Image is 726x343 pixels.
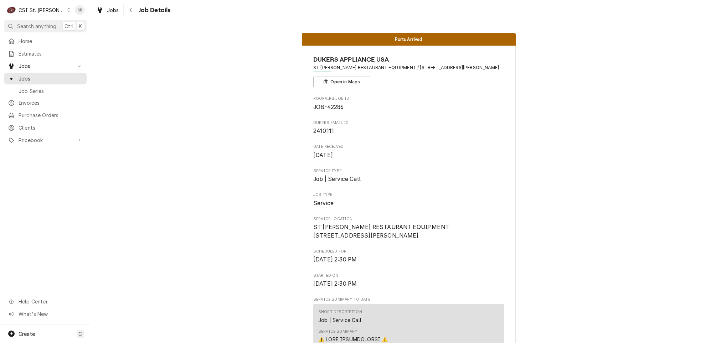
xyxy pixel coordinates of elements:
[313,273,504,279] span: Started On
[313,280,357,287] span: [DATE] 2:30 PM
[19,136,72,144] span: Pricebook
[313,224,449,239] span: ST [PERSON_NAME] RESTAURANT EQUIPMENT [STREET_ADDRESS][PERSON_NAME]
[395,37,422,42] span: Parts Arrived
[313,55,504,64] span: Name
[313,176,361,182] span: Job | Service Call
[125,4,137,16] button: Navigate back
[302,33,516,46] div: Status
[313,128,334,134] span: 2410111
[19,62,72,70] span: Jobs
[78,330,82,338] span: C
[313,200,334,207] span: Service
[313,120,504,135] div: DUKERS email ID
[4,60,87,72] a: Go to Jobs
[318,309,362,315] div: Short Description
[313,144,504,150] span: Date Received
[6,5,16,15] div: CSI St. Louis's Avatar
[313,192,504,198] span: Job Type
[6,5,16,15] div: C
[313,104,344,110] span: JOB-42286
[318,316,361,324] div: Job | Service Call
[313,216,504,240] div: Service Location
[313,297,504,302] span: Service Summary To Date
[4,308,87,320] a: Go to What's New
[313,273,504,288] div: Started On
[19,87,83,95] span: Job Series
[4,48,87,59] a: Estimates
[313,96,504,102] span: Roopairs Job ID
[137,5,171,15] span: Job Details
[313,192,504,207] div: Job Type
[4,296,87,307] a: Go to Help Center
[313,255,504,264] span: Scheduled For
[4,97,87,109] a: Invoices
[313,168,504,183] div: Service Type
[79,22,82,30] span: K
[313,199,504,208] span: Job Type
[313,249,504,254] span: Scheduled For
[313,144,504,159] div: Date Received
[4,134,87,146] a: Go to Pricebook
[75,5,85,15] div: SB
[19,111,83,119] span: Purchase Orders
[4,73,87,84] a: Jobs
[313,280,504,288] span: Started On
[313,151,504,160] span: Date Received
[65,22,74,30] span: Ctrl
[19,6,65,14] div: CSI St. [PERSON_NAME]
[19,124,83,131] span: Clients
[313,175,504,183] span: Service Type
[4,109,87,121] a: Purchase Orders
[313,55,504,87] div: Client Information
[313,216,504,222] span: Service Location
[318,329,357,334] div: Service Summary
[19,37,83,45] span: Home
[313,127,504,135] span: DUKERS email ID
[19,331,35,337] span: Create
[107,6,119,14] span: Jobs
[75,5,85,15] div: Shayla Bell's Avatar
[313,64,504,71] span: Address
[313,223,504,240] span: Service Location
[4,85,87,97] a: Job Series
[93,4,122,16] a: Jobs
[19,310,82,318] span: What's New
[313,103,504,111] span: Roopairs Job ID
[313,77,370,87] button: Open in Maps
[19,99,83,106] span: Invoices
[313,249,504,264] div: Scheduled For
[19,50,83,57] span: Estimates
[19,298,82,305] span: Help Center
[19,75,83,82] span: Jobs
[313,96,504,111] div: Roopairs Job ID
[313,120,504,126] span: DUKERS email ID
[313,152,333,158] span: [DATE]
[17,22,56,30] span: Search anything
[4,35,87,47] a: Home
[313,256,357,263] span: [DATE] 2:30 PM
[4,122,87,134] a: Clients
[313,168,504,174] span: Service Type
[4,20,87,32] button: Search anythingCtrlK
